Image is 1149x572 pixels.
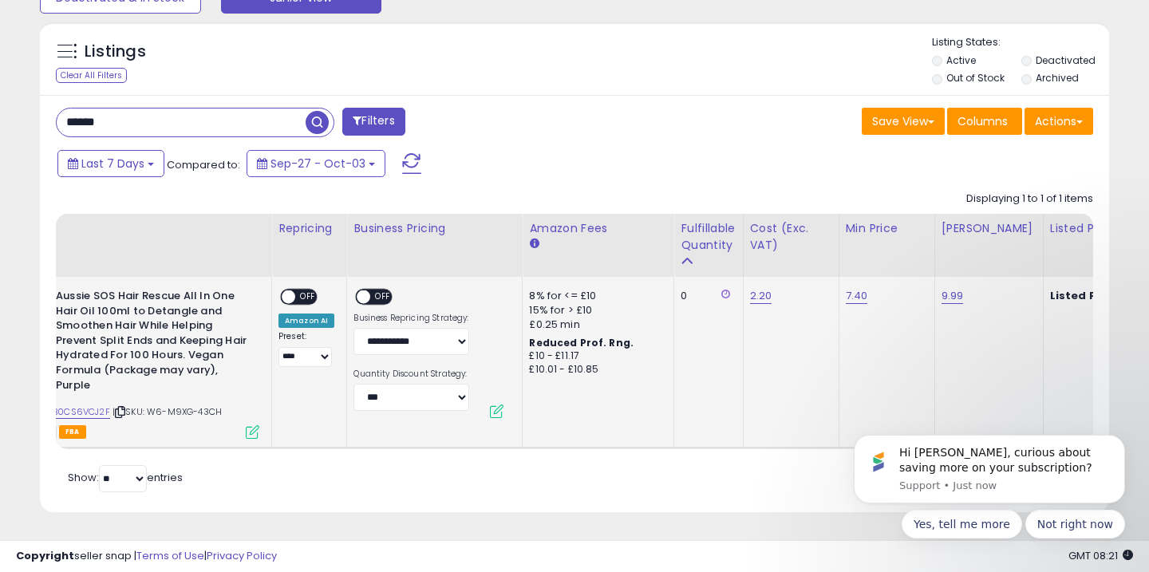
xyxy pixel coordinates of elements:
button: Sep-27 - Oct-03 [247,150,385,177]
span: Last 7 Days [81,156,144,172]
small: Amazon Fees. [529,237,539,251]
div: Amazon Fees [529,220,667,237]
div: 15% for > £10 [529,303,661,318]
div: seller snap | | [16,549,277,564]
a: Terms of Use [136,548,204,563]
div: Repricing [278,220,340,237]
span: Compared to: [167,157,240,172]
h5: Listings [85,41,146,63]
b: Listed Price: [1050,288,1123,303]
a: 9.99 [942,288,964,304]
div: Preset: [278,331,334,367]
label: Quantity Discount Strategy: [353,369,469,380]
span: OFF [371,290,397,304]
div: Cost (Exc. VAT) [750,220,832,254]
strong: Copyright [16,548,74,563]
span: FBA [59,425,86,439]
button: Columns [947,108,1022,135]
div: £10 - £11.17 [529,349,661,363]
div: £10.01 - £10.85 [529,363,661,377]
label: Out of Stock [946,71,1005,85]
a: 7.40 [846,288,868,304]
label: Business Repricing Strategy: [353,313,469,324]
span: Show: entries [68,470,183,485]
span: Sep-27 - Oct-03 [270,156,365,172]
div: Business Pricing [353,220,515,237]
div: £0.25 min [529,318,661,332]
b: Reduced Prof. Rng. [529,336,634,349]
label: Archived [1036,71,1079,85]
b: Aussie SOS Hair Rescue All In One Hair Oil 100ml to Detangle and Smoothen Hair While Helping Prev... [56,289,250,396]
div: Clear All Filters [56,68,127,83]
span: Columns [958,113,1008,129]
div: Displaying 1 to 1 of 1 items [966,191,1093,207]
a: 2.20 [750,288,772,304]
a: Privacy Policy [207,548,277,563]
button: Actions [1025,108,1093,135]
label: Active [946,53,976,67]
div: Amazon AI [278,314,334,328]
span: OFF [295,290,321,304]
div: [PERSON_NAME] [942,220,1036,237]
span: | SKU: W6-M9XG-43CH [113,405,222,418]
button: Save View [862,108,945,135]
div: Fulfillable Quantity [681,220,736,254]
div: 0 [681,289,730,303]
a: B0CS6VCJ2F [53,405,110,419]
div: 8% for <= £10 [529,289,661,303]
p: Listing States: [932,35,1110,50]
label: Deactivated [1036,53,1096,67]
button: Filters [342,108,405,136]
button: Last 7 Days [57,150,164,177]
div: Title [16,220,265,237]
div: Min Price [846,220,928,237]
